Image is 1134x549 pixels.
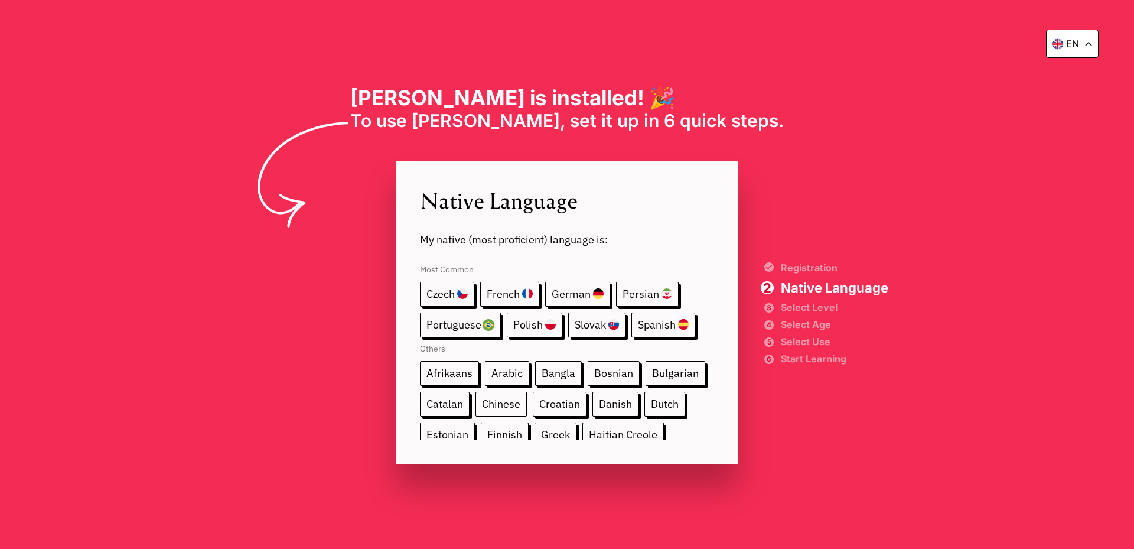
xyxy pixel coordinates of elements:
[350,110,784,131] span: To use [PERSON_NAME], set it up in 6 quick steps.
[420,423,475,447] span: Estonian
[781,263,888,272] span: Registration
[588,361,640,386] span: Bosnian
[781,320,888,329] span: Select Age
[481,423,529,447] span: Finnish
[535,361,582,386] span: Bangla
[420,392,470,417] span: Catalan
[420,313,501,337] span: Portuguese
[781,355,888,363] span: Start Learning
[781,337,888,346] span: Select Use
[545,282,610,307] span: German
[781,303,888,311] span: Select Level
[420,215,714,246] span: My native (most proficient) language is:
[420,361,479,386] span: Afrikaans
[616,282,679,307] span: Persian
[568,313,625,337] span: Slovak
[781,281,888,294] span: Native Language
[485,361,529,386] span: Arabic
[420,185,714,215] span: Native Language
[420,282,474,307] span: Czech
[480,282,539,307] span: French
[350,85,784,110] h1: [PERSON_NAME] is installed! 🎉
[420,252,714,282] span: Most Common
[592,392,638,417] span: Danish
[475,392,527,417] span: Chinese
[533,392,586,417] span: Croatian
[507,313,562,337] span: Polish
[646,361,705,386] span: Bulgarian
[535,423,576,447] span: Greek
[1066,38,1079,50] p: en
[582,423,664,447] span: Haitian Creole
[420,337,714,361] span: Others
[644,392,685,417] span: Dutch
[631,313,695,337] span: Spanish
